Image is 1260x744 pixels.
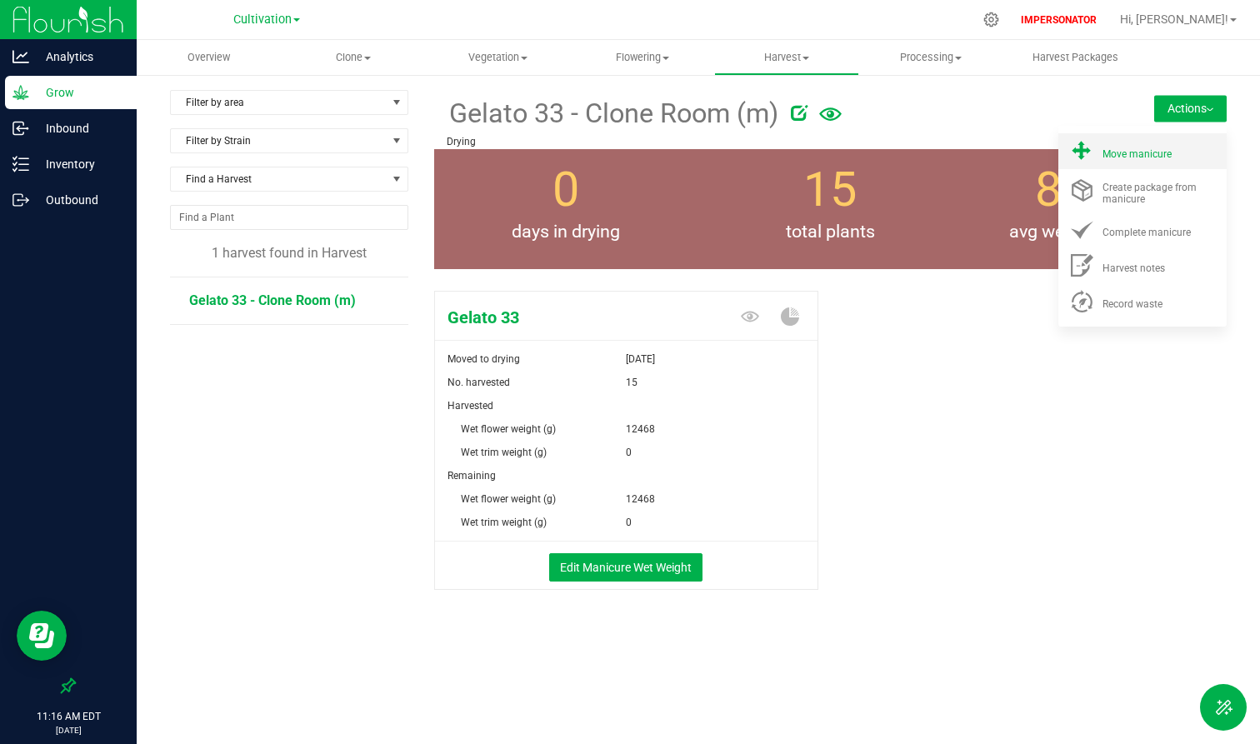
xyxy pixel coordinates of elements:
span: Gelato 33 [435,305,687,330]
span: Cultivation [233,12,292,27]
inline-svg: Inventory [12,156,29,172]
span: Harvest notes [1102,262,1165,274]
inline-svg: Grow [12,84,29,101]
button: Edit Manicure Wet Weight [549,553,702,582]
span: 0 [626,511,632,534]
p: Grow [29,82,129,102]
div: 1 harvest found in Harvest [170,243,408,263]
input: NO DATA FOUND [171,206,407,229]
p: Inbound [29,118,129,138]
a: Harvest Packages [1003,40,1147,75]
inline-svg: Outbound [12,192,29,208]
inline-svg: Analytics [12,48,29,65]
p: Analytics [29,47,129,67]
span: Harvest [715,50,857,65]
span: Record waste [1102,298,1162,310]
span: Wet flower weight (g) [461,423,556,435]
button: Actions [1154,95,1227,122]
label: Pin the sidebar to full width on large screens [60,677,77,694]
span: Move manicure [1102,148,1172,160]
span: 0 [626,441,632,464]
span: Moved to drying [447,353,520,365]
a: Clone [281,40,425,75]
span: Harvested [447,400,493,412]
span: Gelato 33 - Clone Room (m) [189,292,356,308]
span: Filter by area [171,91,387,114]
span: select [387,91,407,114]
span: Remaining [447,470,496,482]
inline-svg: Inbound [12,120,29,137]
span: 15 [803,162,857,217]
span: Wet trim weight (g) [461,517,547,528]
group-info-box: Average wet flower weight [975,149,1214,269]
span: Hi, [PERSON_NAME]! [1120,12,1228,26]
p: Outbound [29,190,129,210]
span: 15 [626,371,637,394]
span: No. harvested [447,377,510,388]
span: total plants [698,218,962,245]
span: Vegetation [427,50,569,65]
a: Overview [137,40,281,75]
span: [DATE] [626,347,655,371]
span: Filter by Strain [171,129,387,152]
span: Flowering [571,50,713,65]
a: Processing [859,40,1003,75]
span: 0 [552,162,579,217]
group-info-box: Total number of plants [711,149,950,269]
a: Flowering [570,40,714,75]
span: Gelato 33 - Clone Room (m) [447,93,778,134]
group-info-box: Days in drying [447,149,686,269]
a: Vegetation [426,40,570,75]
div: Manage settings [981,12,1002,27]
span: Wet flower weight (g) [461,493,556,505]
p: 11:16 AM EDT [7,709,129,724]
span: Harvest Packages [1010,50,1141,65]
p: Drying [447,134,1082,149]
span: Wet trim weight (g) [461,447,547,458]
span: Overview [165,50,252,65]
p: Inventory [29,154,129,174]
span: Clone [282,50,424,65]
span: Find a Harvest [171,167,387,191]
iframe: Resource center [17,611,67,661]
span: Processing [860,50,1002,65]
span: Create package from manicure [1102,182,1197,205]
span: days in drying [434,218,698,245]
span: 12468 [626,417,655,441]
button: Toggle Menu [1200,684,1247,731]
p: IMPERSONATOR [1014,12,1103,27]
span: Complete manicure [1102,227,1191,238]
span: avg wet flower weight [962,218,1227,245]
span: 831 g [1035,162,1153,217]
p: [DATE] [7,724,129,737]
span: 12468 [626,487,655,511]
a: Harvest [714,40,858,75]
